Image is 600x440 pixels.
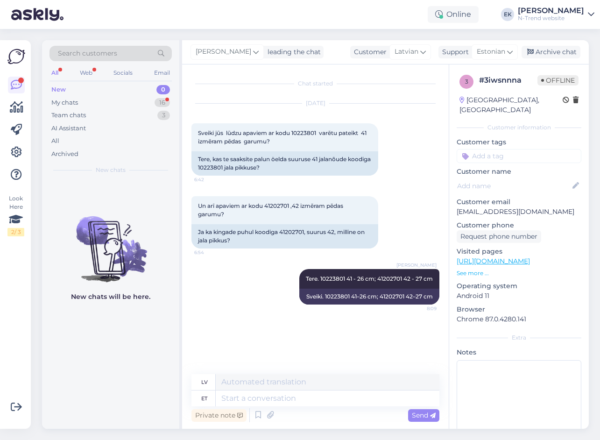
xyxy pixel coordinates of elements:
[457,305,581,314] p: Browser
[395,47,418,57] span: Latvian
[51,111,86,120] div: Team chats
[457,334,581,342] div: Extra
[51,98,78,107] div: My chats
[518,7,584,14] div: [PERSON_NAME]
[518,14,584,22] div: N-Trend website
[264,47,321,57] div: leading the chat
[42,199,179,284] img: No chats
[51,85,66,94] div: New
[198,129,368,145] span: Sveiki jūs lūdzu apaviem ar kodu 10223801 varētu pateikt 41 izmēram pēdas garumu?
[49,67,60,79] div: All
[152,67,172,79] div: Email
[7,48,25,65] img: Askly Logo
[457,247,581,256] p: Visited pages
[457,257,530,265] a: [URL][DOMAIN_NAME]
[459,95,563,115] div: [GEOGRAPHIC_DATA], [GEOGRAPHIC_DATA]
[198,202,346,218] span: Un arī apaviem ar kodu 41202701 ,42 izmēram pēdas garumu?
[457,348,581,357] p: Notes
[306,275,433,282] span: Tere. 10223801 41 - 26 cm; 41202701 42 - 27 cm
[477,47,505,57] span: Estonian
[457,149,581,163] input: Add a tag
[457,291,581,301] p: Android 11
[191,224,378,248] div: Ja ka kingade puhul koodiga 41202701, suurus 42, milline on jala pikkus?
[71,292,150,302] p: New chats will be here.
[457,123,581,132] div: Customer information
[96,166,126,174] span: New chats
[522,46,580,58] div: Archive chat
[457,220,581,230] p: Customer phone
[191,99,439,107] div: [DATE]
[518,7,594,22] a: [PERSON_NAME]N-Trend website
[51,124,86,133] div: AI Assistant
[428,6,479,23] div: Online
[201,374,208,390] div: lv
[396,262,437,269] span: [PERSON_NAME]
[457,230,541,243] div: Request phone number
[157,111,170,120] div: 3
[457,207,581,217] p: [EMAIL_ADDRESS][DOMAIN_NAME]
[457,281,581,291] p: Operating system
[479,75,537,86] div: # 3iwsnnna
[194,249,229,256] span: 6:54
[457,269,581,277] p: See more ...
[457,314,581,324] p: Chrome 87.0.4280.141
[51,149,78,159] div: Archived
[402,305,437,312] span: 8:09
[412,411,436,419] span: Send
[191,151,378,176] div: Tere, kas te saaksite palun öelda suuruse 41 jalanõude koodiga 10223801 jala pikkuse?
[457,197,581,207] p: Customer email
[51,136,59,146] div: All
[501,8,514,21] div: EK
[438,47,469,57] div: Support
[457,181,571,191] input: Add name
[194,176,229,183] span: 6:42
[465,78,468,85] span: 3
[7,228,24,236] div: 2 / 3
[156,85,170,94] div: 0
[457,137,581,147] p: Customer tags
[155,98,170,107] div: 16
[58,49,117,58] span: Search customers
[191,79,439,88] div: Chat started
[112,67,134,79] div: Socials
[201,390,207,406] div: et
[299,289,439,305] div: Sveiki. 10223801 41–26 cm; 41202701 42–27 cm
[191,409,247,422] div: Private note
[537,75,579,85] span: Offline
[196,47,251,57] span: [PERSON_NAME]
[78,67,94,79] div: Web
[350,47,387,57] div: Customer
[457,167,581,177] p: Customer name
[7,194,24,236] div: Look Here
